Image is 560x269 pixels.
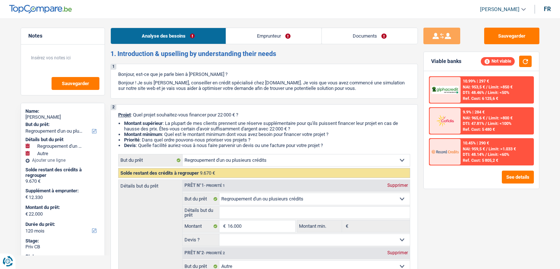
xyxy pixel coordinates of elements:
h2: 1. Introduction & upselling by understanding their needs [110,50,418,58]
span: Projet [118,112,131,118]
p: Bonjour, est-ce que je parle bien à [PERSON_NAME] ? [118,71,410,77]
span: [PERSON_NAME] [480,6,520,13]
div: Name: [25,108,100,114]
div: Not viable [481,57,515,65]
span: Limit: <100% [488,121,511,126]
span: Devis [124,143,136,148]
span: Solde restant des crédits à regrouper [120,170,199,176]
span: - Priorité 1 [204,184,225,188]
img: Cofidis [432,114,459,127]
span: DTI: 48.46% [463,90,484,95]
div: Supprimer [385,251,410,255]
button: Sauvegarder [52,77,99,90]
div: 2 [111,105,116,110]
label: Montant du prêt: [25,205,99,210]
span: Limit: <50% [488,90,509,95]
span: Limit: <60% [488,152,509,157]
label: But du prêt: [25,122,99,127]
span: Limit: >800 € [489,116,513,120]
div: Ref. Cost: 6 125,6 € [463,96,498,101]
div: fr [544,6,551,13]
span: / [486,147,487,151]
li: : Dans quel ordre pouvons-nous prioriser vos projets ? [124,137,410,143]
img: Record Credits [432,145,459,158]
li: : La plupart de mes clients prennent une réserve supplémentaire pour qu'ils puissent financer leu... [124,120,410,132]
strong: Montant minimum [124,132,162,137]
div: 9.9% | 284 € [463,110,485,115]
label: But du prêt [119,154,183,166]
label: Détails but du prêt [183,207,220,219]
span: / [486,85,487,90]
div: Viable banks [431,58,461,64]
strong: Montant supérieur [124,120,163,126]
label: Devis ? [183,234,220,246]
span: € [342,220,350,232]
h5: Notes [28,33,97,39]
img: TopCompare Logo [9,5,72,14]
label: Supplément à emprunter: [25,188,99,194]
div: Status: [25,254,100,259]
span: NAI: 965,6 € [463,116,485,120]
span: / [485,121,487,126]
div: Prêt n°2 [183,251,227,255]
span: Limit: >850 € [489,85,513,90]
div: 1 [111,64,116,70]
label: Détails but du prêt [119,180,182,188]
span: / [485,90,487,95]
a: Emprunteur [226,28,321,44]
p: : Quel projet souhaitez-vous financer pour 22 000 € ? [118,112,410,118]
li: : Quel est le montant minimum dont vous avez besoin pour financer votre projet ? [124,132,410,137]
span: € [25,211,28,217]
div: Prêt n°1 [183,183,227,188]
label: Durée du prêt: [25,221,99,227]
div: Ref. Cost: 5 805,2 € [463,158,498,163]
span: / [486,116,487,120]
label: But du prêt [183,193,220,205]
span: / [485,152,487,157]
button: See details [502,171,534,184]
span: Sauvegarder [62,81,89,86]
strong: Priorité [124,137,140,143]
div: Ajouter une ligne [25,158,100,163]
div: Solde restant des crédits à regrouper [25,167,100,178]
span: € [219,220,228,232]
div: Ref. Cost: 5 480 € [463,127,495,132]
div: Détails but du prêt [25,137,100,143]
a: Analyse des besoins [111,28,226,44]
label: Montant [183,220,220,232]
span: - Priorité 2 [204,251,225,255]
div: Stage: [25,238,100,244]
div: Priv CB [25,244,100,250]
li: : Quelle facilité auriez-vous à nous faire parvenir un devis ou une facture pour votre projet ? [124,143,410,148]
span: DTI: 48.14% [463,152,484,157]
span: 9.670 € [200,170,215,176]
p: Bonjour ! Je suis [PERSON_NAME], conseiller en crédit spécialisé chez [DOMAIN_NAME]. Je vois que ... [118,80,410,91]
a: [PERSON_NAME] [474,3,526,15]
img: AlphaCredit [432,86,459,94]
span: DTI: 47.81% [463,121,484,126]
span: NAI: 959,5 € [463,147,485,151]
span: € [25,194,28,200]
div: 10.99% | 297 € [463,79,489,84]
div: 9.670 € [25,178,100,184]
a: Documents [322,28,418,44]
div: 10.45% | 290 € [463,141,489,146]
button: Sauvegarder [484,28,539,44]
span: NAI: 953,5 € [463,85,485,90]
span: Limit: >1.033 € [489,147,516,151]
div: Supprimer [385,183,410,188]
div: [PERSON_NAME] [25,114,100,120]
label: Montant min. [297,220,342,232]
